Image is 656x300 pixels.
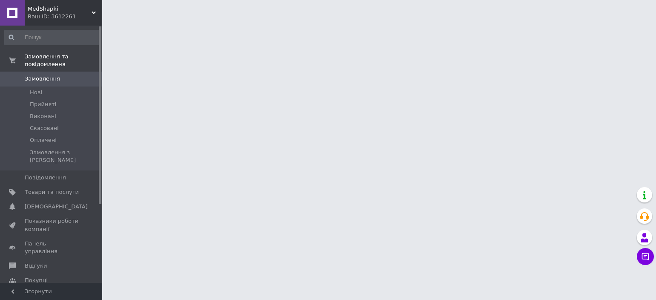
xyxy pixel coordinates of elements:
div: Ваш ID: 3612261 [28,13,102,20]
span: Показники роботи компанії [25,217,79,233]
span: Повідомлення [25,174,66,182]
span: Оплачені [30,136,57,144]
span: Покупці [25,277,48,284]
span: Замовлення [25,75,60,83]
span: MedShapki [28,5,92,13]
button: Чат з покупцем [637,248,654,265]
span: Товари та послуги [25,188,79,196]
span: Виконані [30,112,56,120]
span: Замовлення з [PERSON_NAME] [30,149,100,164]
span: Відгуки [25,262,47,270]
span: Нові [30,89,42,96]
span: Замовлення та повідомлення [25,53,102,68]
span: Скасовані [30,124,59,132]
span: [DEMOGRAPHIC_DATA] [25,203,88,211]
span: Панель управління [25,240,79,255]
span: Прийняті [30,101,56,108]
input: Пошук [4,30,101,45]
